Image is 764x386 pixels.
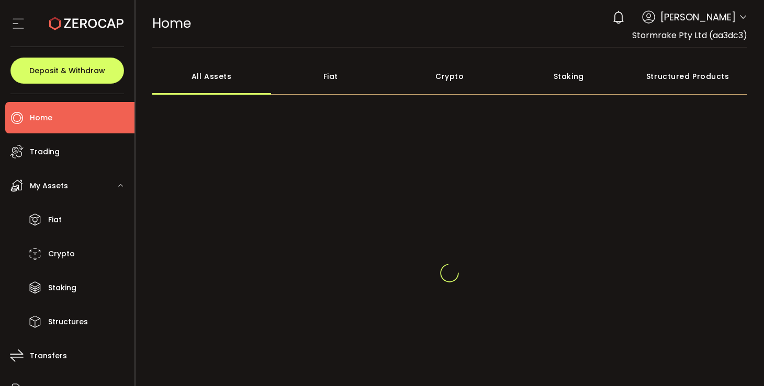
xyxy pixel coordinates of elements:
div: All Assets [152,58,272,95]
span: Structures [48,314,88,330]
div: Staking [509,58,628,95]
span: Staking [48,280,76,296]
div: Crypto [390,58,510,95]
span: My Assets [30,178,68,194]
span: Deposit & Withdraw [29,67,105,74]
span: Transfers [30,348,67,364]
span: Stormrake Pty Ltd (aa3dc3) [632,29,747,41]
div: Fiat [271,58,390,95]
div: Structured Products [628,58,748,95]
button: Deposit & Withdraw [10,58,124,84]
span: Crypto [48,246,75,262]
span: [PERSON_NAME] [660,10,736,24]
span: Fiat [48,212,62,228]
span: Trading [30,144,60,160]
span: Home [30,110,52,126]
span: Home [152,14,191,32]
